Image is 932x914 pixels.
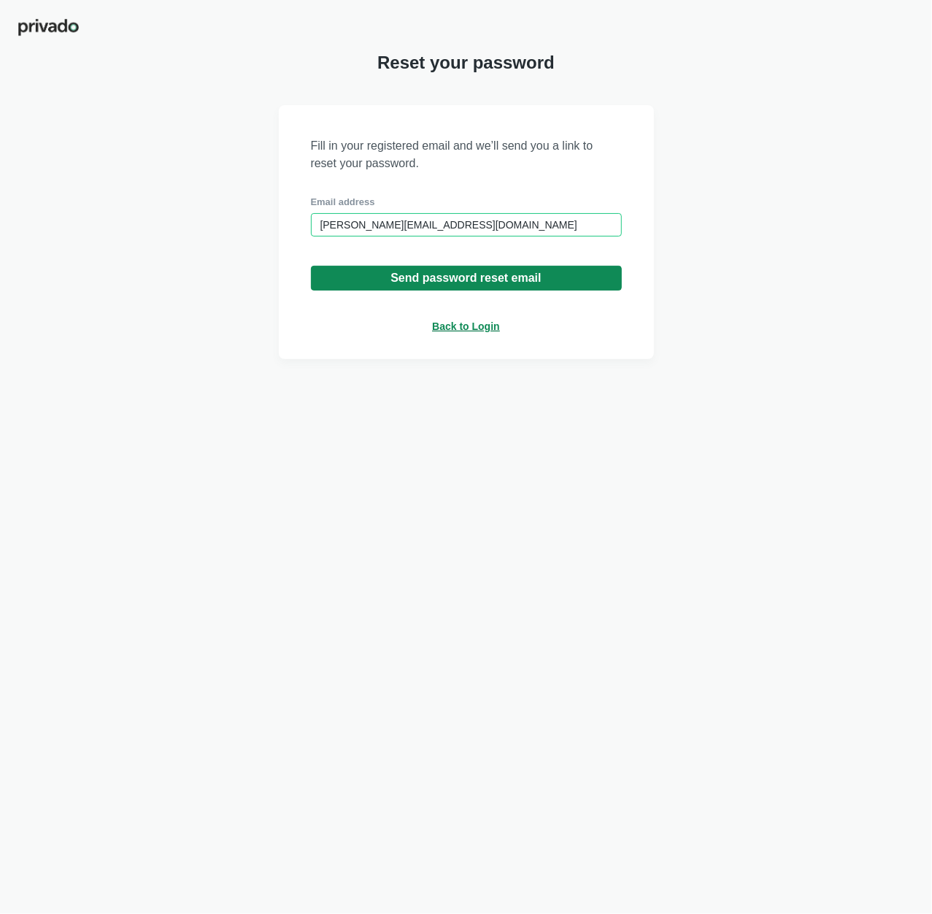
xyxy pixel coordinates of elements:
img: privado-logo [18,18,80,37]
span: Reset your password [377,53,555,73]
span: Fill in your registered email and we’ll send you a link to reset your password. [311,137,622,172]
button: Send password reset email [311,266,622,291]
div: Email address [311,196,622,209]
a: Back to Login [432,320,500,333]
div: Send password reset email [390,272,541,285]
